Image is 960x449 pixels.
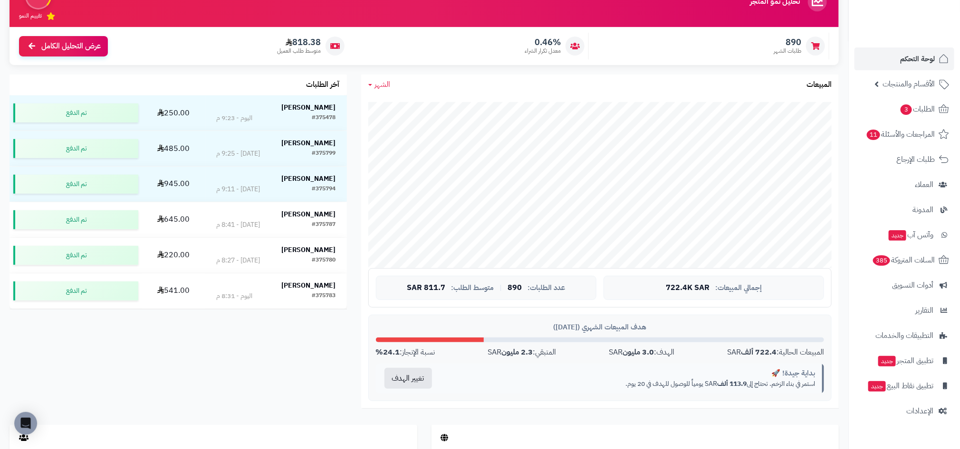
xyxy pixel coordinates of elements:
span: تطبيق المتجر [877,354,933,367]
span: 385 [873,255,890,266]
div: [DATE] - 9:25 م [216,149,260,159]
span: الإعدادات [906,404,933,418]
td: 945.00 [142,167,205,202]
span: معدل تكرار الشراء [525,47,561,55]
div: تم الدفع [13,246,138,265]
strong: 24.1% [376,346,400,358]
span: المراجعات والأسئلة [866,128,935,141]
div: تم الدفع [13,103,138,122]
strong: 3.0 مليون [623,346,654,358]
td: 645.00 [142,202,205,237]
div: #375780 [312,256,336,265]
div: #375799 [312,149,336,159]
span: تقييم النمو [19,12,42,20]
span: متوسط طلب العميل [277,47,321,55]
a: الشهر [368,79,391,90]
span: عرض التحليل الكامل [41,41,101,52]
span: جديد [868,381,886,392]
td: 220.00 [142,238,205,273]
div: #375478 [312,113,336,123]
span: الطلبات [900,103,935,116]
td: 485.00 [142,131,205,166]
strong: 722.4 ألف [741,346,777,358]
span: السلات المتروكة [872,253,935,267]
a: أدوات التسويق [854,274,954,297]
strong: 113.9 ألف [717,379,747,389]
strong: [PERSON_NAME] [282,281,336,290]
h3: المبيعات [806,81,832,89]
div: تم الدفع [13,175,138,194]
a: العملاء [854,173,954,196]
div: المبيعات الحالية: SAR [727,347,824,358]
span: عدد الطلبات: [528,284,565,292]
span: المدونة [912,203,933,216]
a: طلبات الإرجاع [854,148,954,171]
strong: [PERSON_NAME] [282,138,336,148]
span: 722.4K SAR [666,284,710,292]
div: Open Intercom Messenger [14,412,37,435]
span: إجمالي المبيعات: [715,284,762,292]
div: تم الدفع [13,281,138,300]
a: السلات المتروكة385 [854,249,954,271]
span: 890 [508,284,522,292]
div: المتبقي: SAR [488,347,556,358]
span: التقارير [915,304,933,317]
span: الشهر [375,79,391,90]
span: 818.38 [277,37,321,47]
div: هدف المبيعات الشهري ([DATE]) [376,322,824,332]
div: اليوم - 8:31 م [216,291,252,301]
span: متوسط الطلب: [451,284,494,292]
a: وآتس آبجديد [854,224,954,246]
a: لوحة التحكم [854,47,954,70]
div: تم الدفع [13,210,138,229]
a: تطبيق المتجرجديد [854,349,954,372]
p: استمر في بناء الزخم. تحتاج إلى SAR يومياً للوصول للهدف في 20 يوم. [448,379,815,389]
strong: [PERSON_NAME] [282,103,336,112]
div: #375787 [312,220,336,230]
td: 250.00 [142,95,205,131]
a: المراجعات والأسئلة11 [854,123,954,146]
span: 890 [774,37,801,47]
span: لوحة التحكم [900,52,935,65]
a: تطبيق نقاط البيعجديد [854,374,954,397]
strong: [PERSON_NAME] [282,174,336,184]
span: 11 [867,130,880,140]
td: 541.00 [142,273,205,309]
span: العملاء [915,178,933,191]
div: #375794 [312,185,336,194]
span: 3 [901,104,912,115]
div: نسبة الإنجاز: [376,347,435,358]
div: تم الدفع [13,139,138,158]
span: تطبيق نقاط البيع [867,379,933,393]
div: بداية جيدة! 🚀 [448,368,815,378]
a: المدونة [854,198,954,221]
span: طلبات الإرجاع [896,153,935,166]
a: التطبيقات والخدمات [854,324,954,347]
button: تغيير الهدف [384,368,432,389]
span: | [499,284,502,291]
span: 811.7 SAR [407,284,445,292]
strong: [PERSON_NAME] [282,245,336,255]
span: جديد [889,230,906,241]
strong: [PERSON_NAME] [282,209,336,219]
span: 0.46% [525,37,561,47]
div: [DATE] - 9:11 م [216,185,260,194]
span: وآتس آب [888,228,933,242]
span: طلبات الشهر [774,47,801,55]
a: عرض التحليل الكامل [19,36,108,56]
div: #375783 [312,291,336,301]
span: أدوات التسويق [892,279,933,292]
a: الطلبات3 [854,98,954,121]
a: الإعدادات [854,400,954,422]
h3: آخر الطلبات [307,81,340,89]
div: [DATE] - 8:27 م [216,256,260,265]
span: التطبيقات والخدمات [875,329,933,342]
span: جديد [878,356,896,366]
div: [DATE] - 8:41 م [216,220,260,230]
div: الهدف: SAR [609,347,674,358]
span: الأقسام والمنتجات [883,77,935,91]
strong: 2.3 مليون [501,346,533,358]
div: اليوم - 9:23 م [216,113,252,123]
a: التقارير [854,299,954,322]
